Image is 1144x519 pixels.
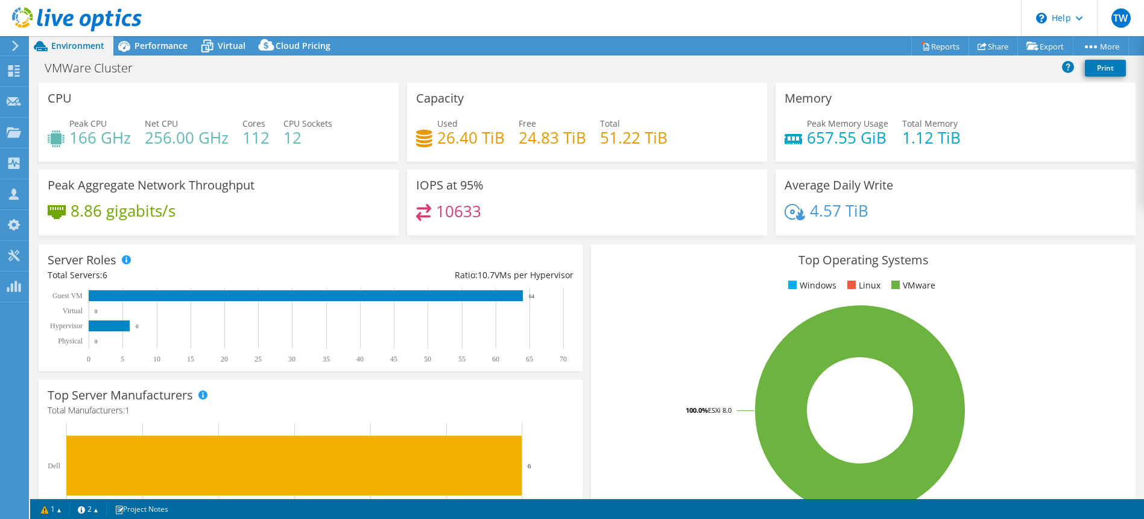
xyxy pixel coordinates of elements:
[48,253,116,267] h3: Server Roles
[145,118,178,129] span: Net CPU
[844,279,880,292] li: Linux
[529,293,535,299] text: 64
[50,322,83,330] text: Hypervisor
[58,337,83,345] text: Physical
[103,269,107,281] span: 6
[600,253,1126,267] h3: Top Operating Systems
[69,118,107,129] span: Peak CPU
[437,131,505,144] h4: 26.40 TiB
[71,204,175,217] h4: 8.86 gigabits/s
[902,118,958,129] span: Total Memory
[121,355,124,363] text: 5
[600,118,620,129] span: Total
[48,389,193,402] h3: Top Server Manufacturers
[39,62,151,75] h1: VMWare Cluster
[1111,8,1131,28] span: TW
[145,131,229,144] h4: 256.00 GHz
[416,179,484,192] h3: IOPS at 95%
[1073,37,1129,56] a: More
[48,92,72,105] h3: CPU
[283,118,332,129] span: CPU Sockets
[807,118,888,129] span: Peak Memory Usage
[95,339,98,345] text: 0
[526,355,533,363] text: 65
[807,131,888,144] h4: 657.55 GiB
[785,92,832,105] h3: Memory
[888,279,935,292] li: VMware
[48,269,311,282] div: Total Servers:
[1017,37,1073,56] a: Export
[276,40,330,51] span: Cloud Pricing
[911,37,969,56] a: Reports
[254,355,262,363] text: 25
[902,131,961,144] h4: 1.12 TiB
[519,131,586,144] h4: 24.83 TiB
[492,355,499,363] text: 60
[437,118,458,129] span: Used
[218,40,245,51] span: Virtual
[416,92,464,105] h3: Capacity
[136,323,139,330] text: 6
[153,355,160,363] text: 10
[600,131,668,144] h4: 51.22 TiB
[221,355,228,363] text: 20
[33,501,70,517] a: 1
[785,279,836,292] li: Windows
[356,355,364,363] text: 40
[69,131,131,144] h4: 166 GHz
[125,404,130,416] span: 1
[242,131,270,144] h4: 112
[1085,60,1126,77] a: Print
[560,355,567,363] text: 70
[424,355,431,363] text: 50
[1036,13,1047,24] svg: \n
[519,118,536,129] span: Free
[87,355,90,363] text: 0
[478,269,495,281] span: 10.7
[708,406,732,415] tspan: ESXi 8.0
[528,462,531,470] text: 6
[51,40,104,51] span: Environment
[436,205,481,218] h4: 10633
[785,179,893,192] h3: Average Daily Write
[323,355,330,363] text: 35
[95,308,98,314] text: 0
[48,179,254,192] h3: Peak Aggregate Network Throughput
[390,355,397,363] text: 45
[63,307,83,315] text: Virtual
[810,204,868,217] h4: 4.57 TiB
[288,355,295,363] text: 30
[106,501,177,517] a: Project Notes
[458,355,466,363] text: 55
[283,131,332,144] h4: 12
[48,404,574,417] h4: Total Manufacturers:
[134,40,188,51] span: Performance
[242,118,265,129] span: Cores
[69,501,107,517] a: 2
[686,406,708,415] tspan: 100.0%
[187,355,194,363] text: 15
[48,462,60,470] text: Dell
[52,291,83,300] text: Guest VM
[969,37,1018,56] a: Share
[311,269,574,282] div: Ratio: VMs per Hypervisor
